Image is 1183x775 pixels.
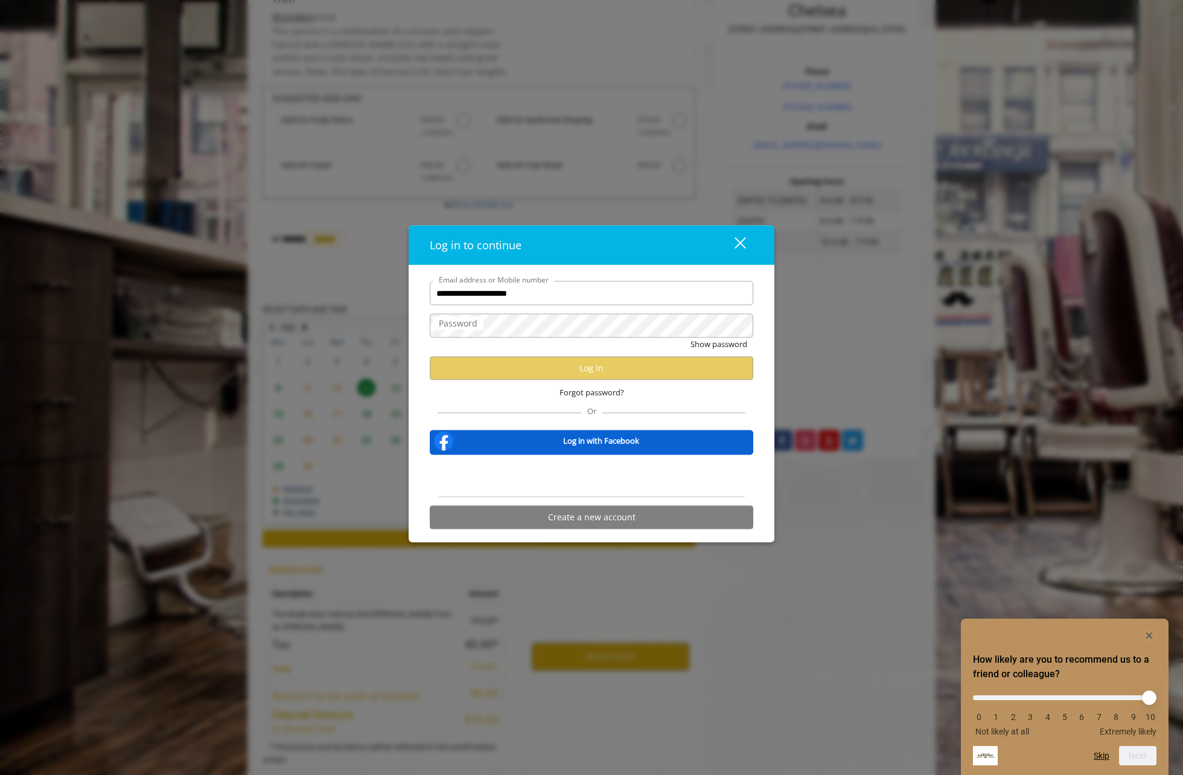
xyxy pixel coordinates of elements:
li: 4 [1042,712,1054,722]
input: Password [430,314,753,338]
li: 7 [1093,712,1105,722]
button: Hide survey [1142,628,1156,643]
li: 10 [1144,712,1156,722]
span: Or [581,405,602,416]
button: Show password [690,338,747,351]
li: 3 [1024,712,1036,722]
button: Next question [1119,746,1156,765]
div: How likely are you to recommend us to a friend or colleague? Select an option from 0 to 10, with ... [973,628,1156,765]
b: Log in with Facebook [563,435,639,447]
button: close dialog [712,232,753,257]
li: 5 [1059,712,1071,722]
li: 8 [1110,712,1122,722]
h2: How likely are you to recommend us to a friend or colleague? Select an option from 0 to 10, with ... [973,652,1156,681]
li: 0 [973,712,985,722]
button: Log in [430,356,753,380]
div: close dialog [721,236,745,254]
img: facebook-logo [432,429,456,453]
span: Not likely at all [975,727,1029,736]
span: Extremely likely [1100,727,1156,736]
iframe: Sign in with Google Button [530,462,653,489]
div: Sign in with Google. Opens in new tab [536,462,647,489]
span: Log in to continue [430,238,521,252]
li: 6 [1076,712,1088,722]
label: Password [433,317,483,330]
label: Email address or Mobile number [433,274,555,285]
input: Email address or Mobile number [430,281,753,305]
li: 2 [1007,712,1019,722]
span: Forgot password? [560,386,624,399]
button: Skip [1094,751,1109,761]
li: 9 [1127,712,1140,722]
div: How likely are you to recommend us to a friend or colleague? Select an option from 0 to 10, with ... [973,686,1156,736]
button: Create a new account [430,505,753,529]
li: 1 [990,712,1002,722]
